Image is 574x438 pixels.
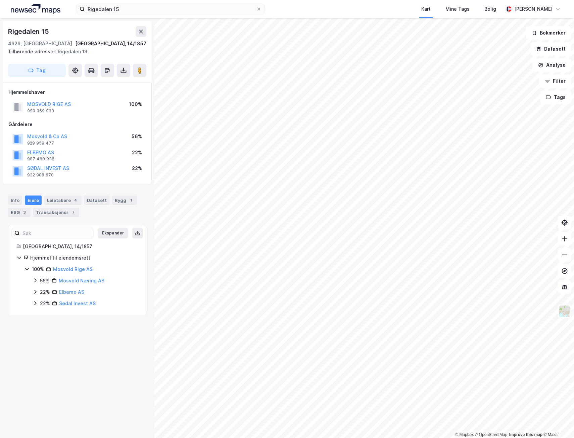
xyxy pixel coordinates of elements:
[132,132,142,141] div: 56%
[59,300,96,306] a: Sødal Invest AS
[455,432,474,437] a: Mapbox
[23,242,138,251] div: [GEOGRAPHIC_DATA], 14/1857
[526,26,571,40] button: Bokmerker
[27,108,54,114] div: 990 369 933
[8,48,141,56] div: Rigedalen 13
[484,5,496,13] div: Bolig
[8,196,22,205] div: Info
[8,49,58,54] span: Tilhørende adresser:
[558,305,571,318] img: Z
[11,4,60,14] img: logo.a4113a55bc3d86da70a041830d287a7e.svg
[8,120,146,128] div: Gårdeiere
[128,197,134,204] div: 1
[27,156,54,162] div: 987 460 938
[539,74,571,88] button: Filter
[132,164,142,172] div: 22%
[84,196,109,205] div: Datasett
[25,196,42,205] div: Eiere
[112,196,137,205] div: Bygg
[8,208,31,217] div: ESG
[509,432,542,437] a: Improve this map
[32,265,44,273] div: 100%
[514,5,553,13] div: [PERSON_NAME]
[40,277,50,285] div: 56%
[70,209,77,216] div: 7
[59,289,84,295] a: Elbemo AS
[540,406,574,438] iframe: Chat Widget
[475,432,508,437] a: OpenStreetMap
[98,228,128,238] button: Ekspander
[27,172,54,178] div: 932 908 670
[75,40,146,48] div: [GEOGRAPHIC_DATA], 14/1857
[540,91,571,104] button: Tags
[8,40,72,48] div: 4626, [GEOGRAPHIC_DATA]
[33,208,79,217] div: Transaksjoner
[421,5,431,13] div: Kart
[30,254,138,262] div: Hjemmel til eiendomsrett
[20,228,93,238] input: Søk
[129,100,142,108] div: 100%
[44,196,82,205] div: Leietakere
[8,88,146,96] div: Hjemmelshaver
[27,141,54,146] div: 929 959 477
[85,4,256,14] input: Søk på adresse, matrikkel, gårdeiere, leietakere eller personer
[40,288,50,296] div: 22%
[21,209,28,216] div: 3
[532,58,571,72] button: Analyse
[53,266,93,272] a: Mosvold Rige AS
[8,26,50,37] div: Rigedalen 15
[530,42,571,56] button: Datasett
[8,64,66,77] button: Tag
[132,149,142,157] div: 22%
[40,299,50,308] div: 22%
[445,5,470,13] div: Mine Tags
[59,278,104,283] a: Mosvold Næring AS
[72,197,79,204] div: 4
